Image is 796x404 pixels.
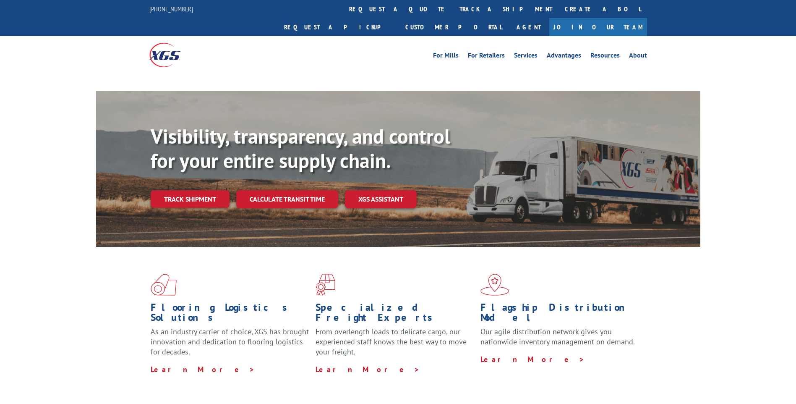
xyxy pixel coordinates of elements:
a: Services [514,52,538,61]
a: Learn More > [151,365,255,374]
a: Customer Portal [399,18,508,36]
img: xgs-icon-focused-on-flooring-red [316,274,335,296]
img: xgs-icon-flagship-distribution-model-red [480,274,509,296]
a: Learn More > [316,365,420,374]
a: Learn More > [480,354,585,364]
img: xgs-icon-total-supply-chain-intelligence-red [151,274,177,296]
p: From overlength loads to delicate cargo, our experienced staff knows the best way to move your fr... [316,327,474,364]
b: Visibility, transparency, and control for your entire supply chain. [151,123,450,173]
a: About [629,52,647,61]
span: As an industry carrier of choice, XGS has brought innovation and dedication to flooring logistics... [151,327,309,357]
a: Join Our Team [549,18,647,36]
a: Agent [508,18,549,36]
a: Track shipment [151,190,230,208]
span: Our agile distribution network gives you nationwide inventory management on demand. [480,327,635,346]
a: Calculate transit time [236,190,338,208]
a: XGS ASSISTANT [345,190,417,208]
a: For Mills [433,52,459,61]
h1: Specialized Freight Experts [316,302,474,327]
h1: Flooring Logistics Solutions [151,302,309,327]
a: Request a pickup [278,18,399,36]
a: Resources [590,52,620,61]
a: [PHONE_NUMBER] [149,5,193,13]
h1: Flagship Distribution Model [480,302,639,327]
a: Advantages [547,52,581,61]
a: For Retailers [468,52,505,61]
